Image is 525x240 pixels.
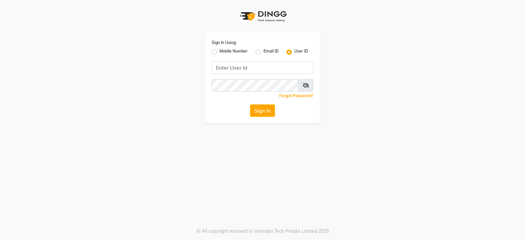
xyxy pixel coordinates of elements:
[294,48,308,56] label: User ID
[220,48,248,56] label: Mobile Number
[212,79,299,92] input: Username
[279,93,313,98] a: Forgot Password?
[263,48,279,56] label: Email ID
[250,104,275,117] button: Sign In
[212,61,313,74] input: Username
[212,40,237,46] label: Sign In Using:
[236,7,289,26] img: logo1.svg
